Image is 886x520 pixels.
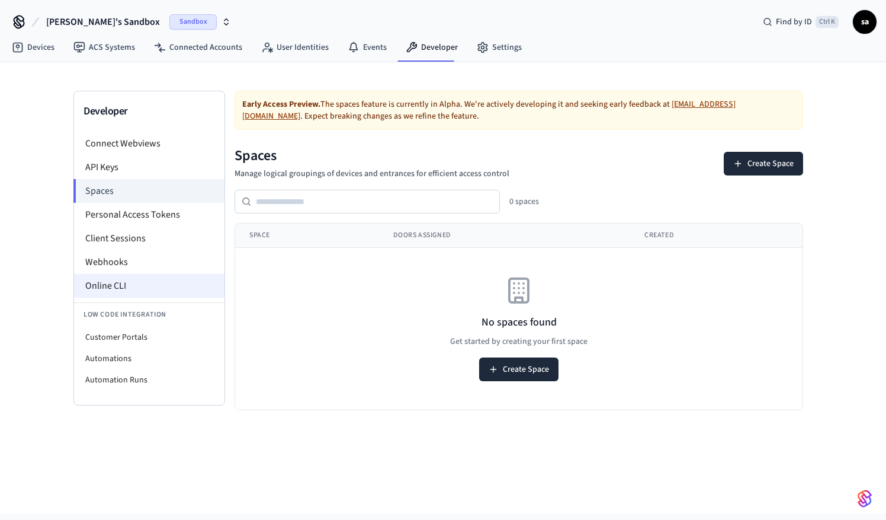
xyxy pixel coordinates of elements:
[235,224,379,248] th: Space
[145,37,252,58] a: Connected Accounts
[379,224,630,248] th: Doors Assigned
[73,179,224,203] li: Spaces
[74,203,224,226] li: Personal Access Tokens
[858,489,872,508] img: SeamLogoGradient.69752ec5.svg
[252,37,338,58] a: User Identities
[74,250,224,274] li: Webhooks
[854,11,875,33] span: sa
[724,152,803,176] button: Create Space
[74,369,224,391] li: Automation Runs
[776,16,812,28] span: Find by ID
[74,302,224,327] li: Low Code Integration
[479,358,558,381] button: Create Space
[74,155,224,179] li: API Keys
[467,37,531,58] a: Settings
[74,327,224,348] li: Customer Portals
[630,224,799,248] th: Created
[74,132,224,155] li: Connect Webviews
[753,11,848,33] div: Find by IDCtrl K
[2,37,64,58] a: Devices
[853,10,877,34] button: sa
[235,146,509,165] h1: Spaces
[242,98,736,122] a: [EMAIL_ADDRESS][DOMAIN_NAME]
[74,348,224,369] li: Automations
[235,168,509,180] p: Manage logical groupings of devices and entrances for efficient access control
[74,274,224,298] li: Online CLI
[64,37,145,58] a: ACS Systems
[46,15,160,29] span: [PERSON_NAME]'s Sandbox
[235,91,803,130] div: The spaces feature is currently in Alpha. We're actively developing it and seeking early feedback...
[816,16,839,28] span: Ctrl K
[481,314,557,331] h3: No spaces found
[509,196,539,208] div: 0 spaces
[169,14,217,30] span: Sandbox
[84,103,215,120] h3: Developer
[450,336,588,348] p: Get started by creating your first space
[338,37,396,58] a: Events
[242,98,320,110] strong: Early Access Preview.
[396,37,467,58] a: Developer
[74,226,224,250] li: Client Sessions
